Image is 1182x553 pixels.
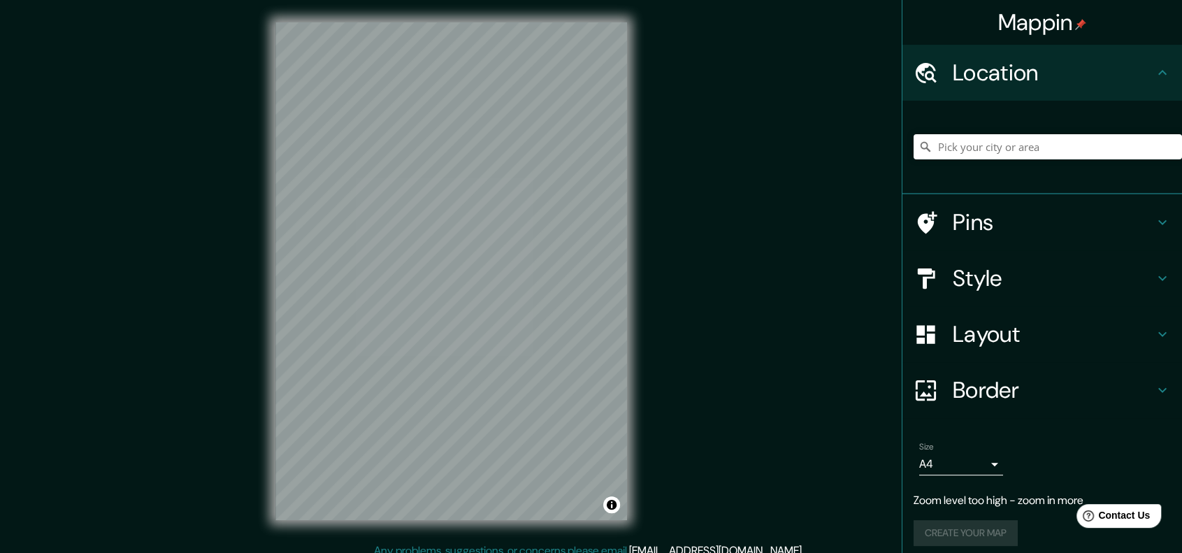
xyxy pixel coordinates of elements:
img: pin-icon.png [1075,19,1086,30]
div: Layout [902,306,1182,362]
p: Zoom level too high - zoom in more [914,492,1171,509]
input: Pick your city or area [914,134,1182,159]
h4: Mappin [998,8,1087,36]
iframe: Help widget launcher [1058,498,1167,538]
div: A4 [919,453,1003,475]
div: Location [902,45,1182,101]
h4: Location [953,59,1154,87]
canvas: Map [275,22,627,520]
div: Border [902,362,1182,418]
button: Toggle attribution [603,496,620,513]
div: Style [902,250,1182,306]
h4: Layout [953,320,1154,348]
h4: Style [953,264,1154,292]
label: Size [919,441,934,453]
h4: Pins [953,208,1154,236]
div: Pins [902,194,1182,250]
h4: Border [953,376,1154,404]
